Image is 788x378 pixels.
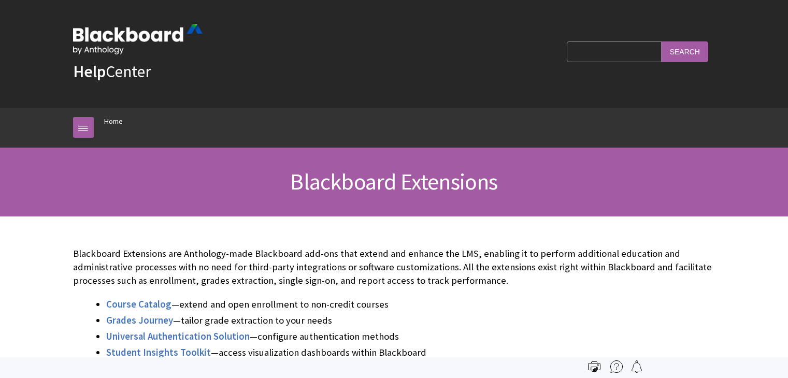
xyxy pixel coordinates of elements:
a: Home [104,115,123,128]
li: —tailor grade extraction to your needs [106,313,715,328]
span: Grades Journey [106,314,173,326]
p: Blackboard Extensions are Anthology-made Blackboard add-ons that extend and enhance the LMS, enab... [73,247,715,288]
a: Student Insights Toolkit [106,346,211,359]
li: —access visualization dashboards within Blackboard [106,345,715,360]
li: —extend and open enrollment to non-credit courses [106,297,715,312]
a: HelpCenter [73,61,151,82]
li: —configure authentication methods [106,329,715,344]
strong: Help [73,61,106,82]
span: Universal Authentication Solution [106,330,250,342]
img: Blackboard by Anthology [73,24,203,54]
a: Universal Authentication Solution [106,330,250,343]
img: Follow this page [631,360,643,373]
a: Course Catalog [106,298,171,311]
span: Blackboard Extensions [290,167,497,196]
img: More help [610,360,623,373]
a: Grades Journey [106,314,173,327]
span: Course Catalog [106,298,171,310]
img: Print [588,360,600,373]
span: Student Insights Toolkit [106,346,211,358]
input: Search [662,41,708,62]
